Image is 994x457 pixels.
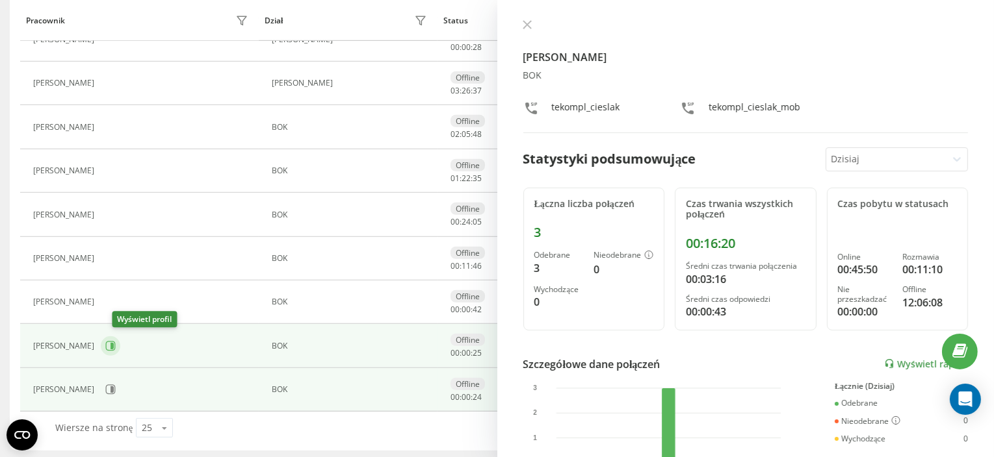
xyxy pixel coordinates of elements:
div: 00:00:43 [686,304,805,319]
span: 00 [462,42,471,53]
div: BOK [272,166,430,175]
div: 0 [963,434,968,443]
div: Nie przeszkadzać [838,285,893,304]
span: 00 [451,216,460,227]
div: [PERSON_NAME] [33,385,98,394]
span: 05 [462,129,471,140]
div: Statystyki podsumowujące [523,149,696,169]
div: BOK [272,254,430,263]
div: 3 [534,260,584,276]
div: Odebrane [835,399,878,408]
div: Status [443,16,468,25]
div: Offline [451,159,485,171]
div: [PERSON_NAME] [33,254,98,263]
div: [PERSON_NAME] [33,210,98,219]
span: 00 [451,260,460,271]
span: 26 [462,85,471,96]
div: Offline [451,247,485,259]
span: 28 [473,42,482,53]
div: Offline [451,115,485,127]
div: tekompl_cieslak_mob [709,101,800,119]
div: Offline [451,334,485,346]
div: 00:00:00 [838,304,893,319]
h4: [PERSON_NAME] [523,49,969,65]
div: Czas pobytu w statusach [838,199,958,210]
div: 00:16:20 [686,236,805,251]
span: 00 [451,42,460,53]
div: Szczegółowe dane połączeń [523,356,660,372]
div: Średni czas trwania połączenia [686,262,805,271]
span: 22 [462,173,471,184]
span: 35 [473,173,482,184]
div: BOK [272,123,430,132]
div: : : [451,393,482,402]
div: Offline [451,378,485,390]
div: BOK [272,341,430,351]
div: : : [451,262,482,271]
div: Pracownik [26,16,65,25]
div: 0 [963,416,968,426]
div: 00:45:50 [838,262,893,277]
div: : : [451,86,482,95]
div: BOK [523,70,969,81]
div: Dział [265,16,283,25]
div: Online [838,253,893,262]
span: 00 [451,347,460,358]
text: 3 [533,384,537,391]
div: Nieodebrane [835,416,900,426]
div: Wyświetl profil [112,312,177,328]
div: [PERSON_NAME] [33,297,98,306]
div: Odebrane [534,251,584,260]
div: Open Intercom Messenger [950,384,981,415]
div: Rozmawia [902,253,957,262]
div: BOK [272,297,430,306]
div: Nieodebrane [594,251,653,261]
div: [PERSON_NAME] [33,166,98,175]
span: 37 [473,85,482,96]
div: Offline [451,203,485,215]
div: 0 [534,294,584,310]
span: 01 [451,173,460,184]
span: 02 [451,129,460,140]
div: 00:11:10 [902,262,957,277]
span: 24 [462,216,471,227]
div: 3 [534,225,654,240]
span: 00 [462,304,471,315]
div: : : [451,130,482,139]
span: 05 [473,216,482,227]
span: 00 [462,391,471,402]
div: BOK [272,210,430,219]
div: Średni czas odpowiedzi [686,295,805,304]
div: Łączna liczba połączeń [534,199,654,210]
div: Offline [902,285,957,294]
div: [PERSON_NAME] [272,79,430,88]
button: Open CMP widget [7,419,38,451]
div: BOK [272,385,430,394]
text: 1 [533,434,537,441]
div: Offline [451,71,485,84]
div: : : [451,43,482,52]
div: [PERSON_NAME] [33,123,98,132]
span: 00 [451,391,460,402]
div: tekompl_cieslak [552,101,620,119]
div: 0 [594,262,653,277]
text: 2 [533,409,537,416]
div: [PERSON_NAME] [272,35,430,44]
span: Wiersze na stronę [55,421,133,434]
span: 03 [451,85,460,96]
div: Czas trwania wszystkich połączeń [686,199,805,221]
span: 00 [451,304,460,315]
div: Łącznie (Dzisiaj) [835,382,968,391]
span: 24 [473,391,482,402]
div: 25 [142,421,152,434]
span: 48 [473,129,482,140]
div: 12:06:08 [902,295,957,310]
div: 00:03:16 [686,271,805,287]
div: Wychodzące [835,434,885,443]
span: 25 [473,347,482,358]
div: Offline [451,290,485,303]
span: 00 [462,347,471,358]
div: : : [451,217,482,227]
div: [PERSON_NAME] [33,341,98,351]
div: : : [451,349,482,358]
